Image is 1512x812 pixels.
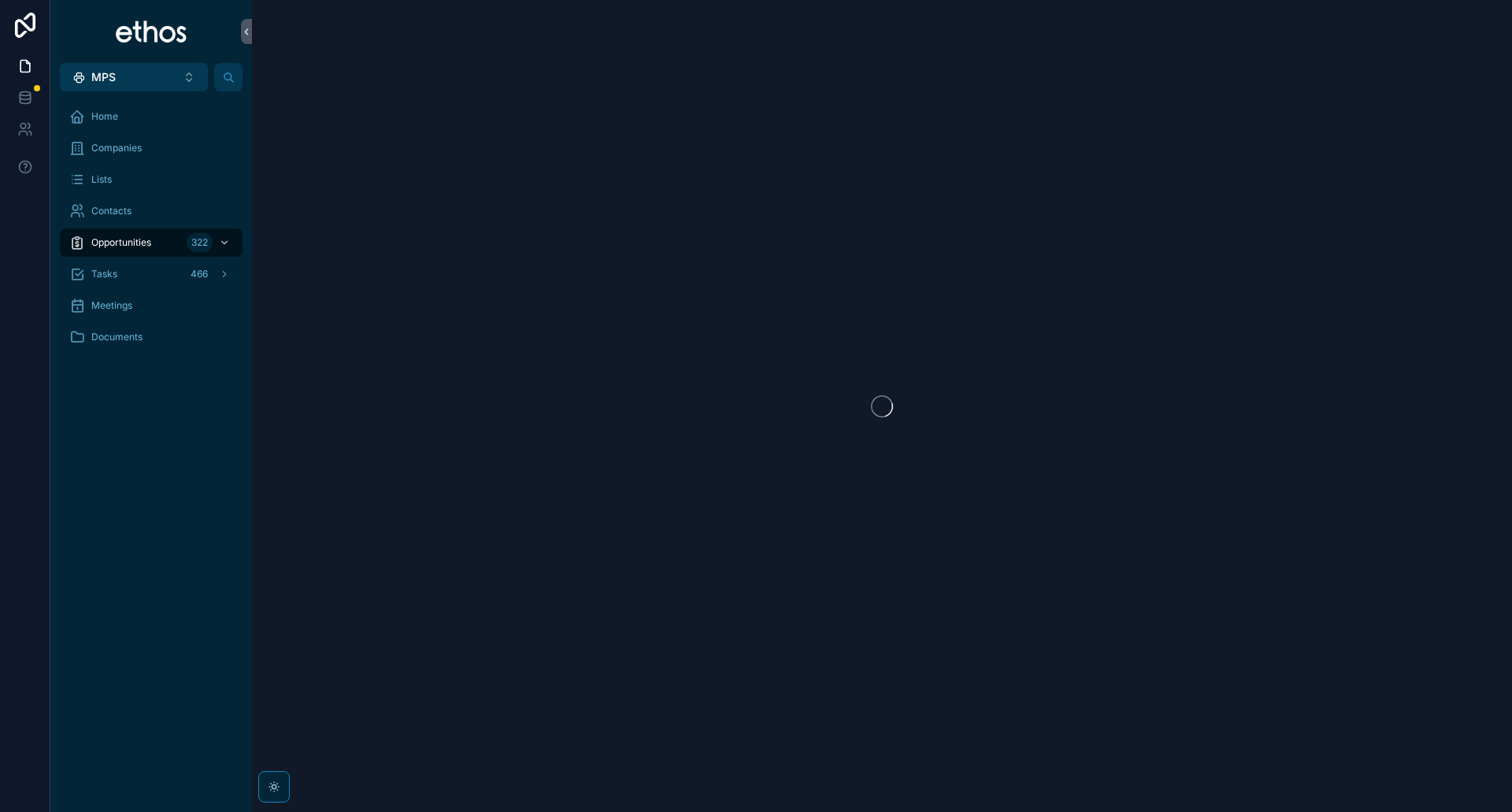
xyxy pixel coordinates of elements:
a: Contacts [60,197,243,225]
a: Home [60,102,243,131]
div: 322 [187,233,213,252]
a: Companies [60,134,243,162]
span: Tasks [91,268,117,280]
span: Opportunities [91,236,151,249]
a: Documents [60,323,243,351]
span: Contacts [91,205,132,217]
span: Lists [91,173,112,186]
img: App logo [115,19,188,44]
div: scrollable content [50,91,252,372]
span: Documents [91,331,143,343]
span: Companies [91,142,142,154]
span: Meetings [91,299,132,312]
a: Meetings [60,291,243,320]
a: Lists [60,165,243,194]
button: Select Button [60,63,208,91]
div: 466 [186,265,213,284]
a: Tasks466 [60,260,243,288]
span: MPS [91,69,116,85]
span: Home [91,110,118,123]
a: Opportunities322 [60,228,243,257]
